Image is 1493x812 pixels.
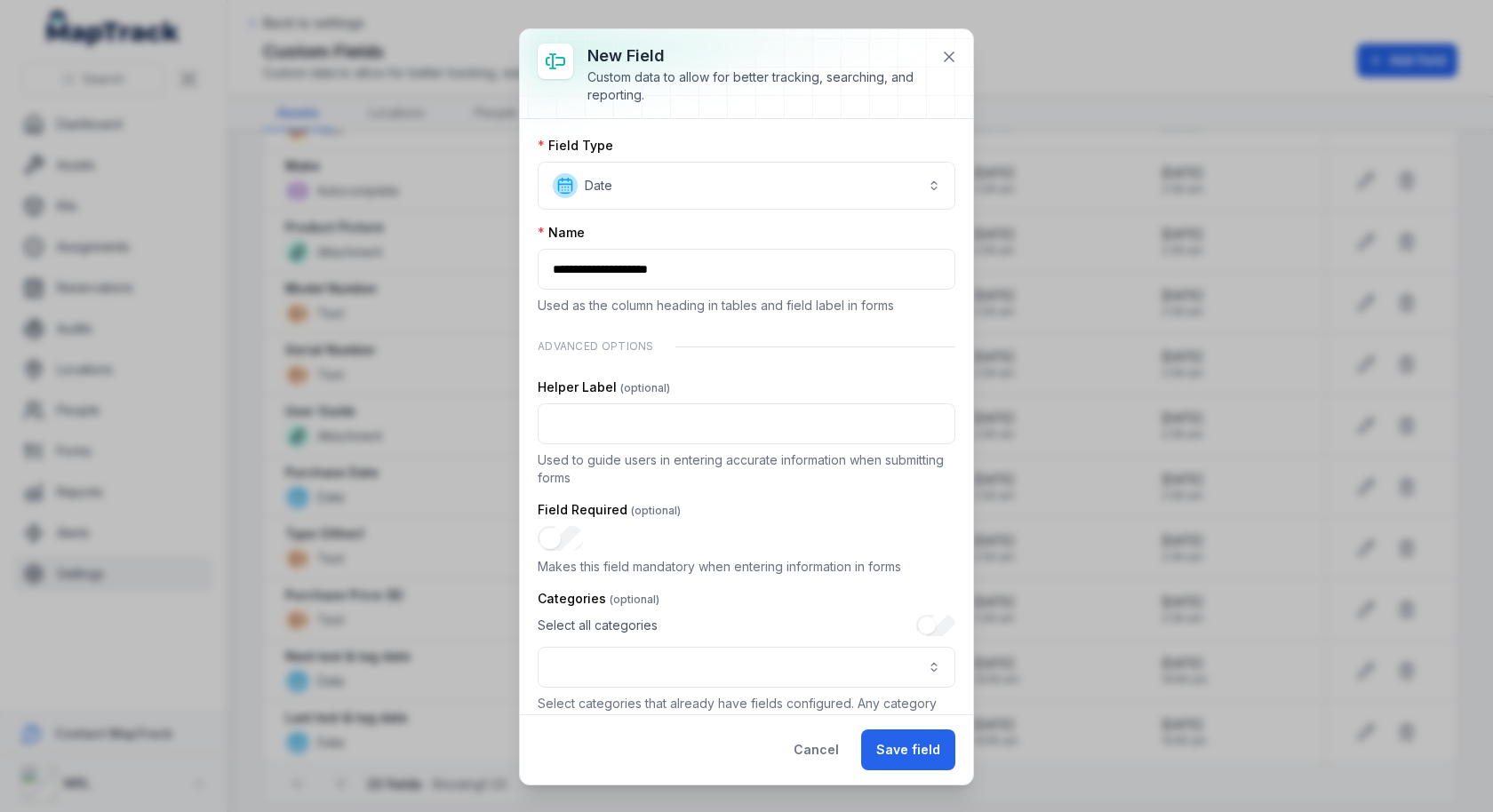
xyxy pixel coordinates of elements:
input: :rn:-form-item-label [538,403,955,444]
input: :ro:-form-item-label [538,526,584,551]
label: Helper Label [538,378,670,396]
button: Save field [861,729,955,770]
button: Date [538,162,955,210]
label: Field Type [538,137,613,155]
label: Name [538,224,585,242]
span: Select all categories [538,617,658,634]
label: Field Required [538,501,681,519]
button: Cancel [778,729,854,770]
label: Categories [538,590,659,608]
div: :rt:-form-item-label [538,615,955,688]
p: Makes this field mandatory when entering information in forms [538,558,955,576]
div: Custom data to allow for better tracking, searching, and reporting. [587,68,927,104]
h3: New field [587,44,927,68]
p: Used as the column heading in tables and field label in forms [538,297,955,314]
p: Select categories that already have fields configured. Any category without fields will get this ... [538,695,955,730]
input: :rl:-form-item-label [538,249,955,290]
div: Advanced Options [538,329,955,364]
p: Used to guide users in entering accurate information when submitting forms [538,451,955,487]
